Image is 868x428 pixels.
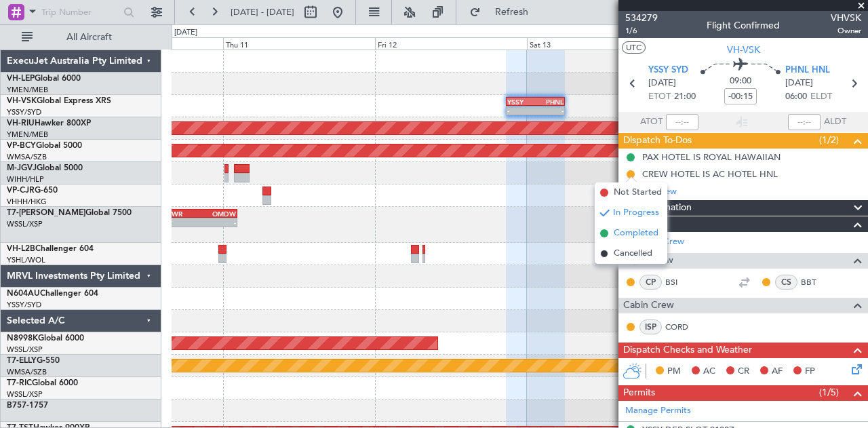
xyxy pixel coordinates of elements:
span: T7-RIC [7,379,32,387]
a: B757-1757 [7,402,48,410]
span: VP-BCY [7,142,36,150]
div: Add new [641,185,861,197]
button: UTC [622,41,646,54]
a: VHHH/HKG [7,197,47,207]
span: ALDT [824,115,846,129]
span: AF [772,365,783,378]
div: Flight Confirmed [707,18,780,33]
span: YSSY SYD [648,64,688,77]
a: YSSY/SYD [7,107,41,117]
a: YMEN/MEB [7,130,48,140]
span: [DATE] [785,77,813,90]
div: Fri 12 [375,37,527,50]
span: VHVSK [831,11,861,25]
div: [DATE] [174,27,197,39]
span: (1/5) [819,385,839,400]
a: M-JGVJGlobal 5000 [7,164,83,172]
a: VH-LEPGlobal 6000 [7,75,81,83]
span: FP [805,365,815,378]
span: All Aircraft [35,33,143,42]
a: N604AUChallenger 604 [7,290,98,298]
span: Completed [614,227,658,240]
a: VH-VSKGlobal Express XRS [7,97,111,105]
span: T7-ELLY [7,357,37,365]
div: CP [639,275,662,290]
a: BSI [665,276,696,288]
a: WSSL/XSP [7,389,43,400]
div: OMDW [199,210,236,218]
span: Refresh [484,7,540,17]
span: Dispatch To-Dos [623,133,692,149]
div: PAX HOTEL IS ROYAL HAWAIIAN [642,151,781,163]
a: VP-BCYGlobal 5000 [7,142,82,150]
a: WMSA/SZB [7,152,47,162]
span: 534279 [625,11,658,25]
a: T7-ELLYG-550 [7,357,60,365]
span: VH-L2B [7,245,35,253]
span: ATOT [640,115,663,129]
div: - [163,218,199,227]
a: WSSL/XSP [7,345,43,355]
span: CR [738,365,749,378]
a: WMSA/SZB [7,367,47,377]
span: Not Started [614,186,662,199]
span: ELDT [810,90,832,104]
span: 06:00 [785,90,807,104]
button: Refresh [463,1,545,23]
div: - [535,106,563,115]
span: 21:00 [674,90,696,104]
span: T7-[PERSON_NAME] [7,209,85,217]
div: Thu 11 [223,37,375,50]
a: T7-RICGlobal 6000 [7,379,78,387]
span: PM [667,365,681,378]
a: VH-L2BChallenger 604 [7,245,94,253]
span: VH-VSK [7,97,37,105]
div: Sat 13 [527,37,679,50]
a: N8998KGlobal 6000 [7,334,84,343]
div: CREW HOTEL IS AC HOTEL HNL [642,168,778,180]
a: T7-[PERSON_NAME]Global 7500 [7,209,132,217]
a: VH-RIUHawker 800XP [7,119,91,128]
span: (1/2) [819,133,839,147]
span: VH-LEP [7,75,35,83]
div: YSSY [507,98,535,106]
a: VP-CJRG-650 [7,187,58,195]
span: Dispatch Checks and Weather [623,343,752,358]
span: N8998K [7,334,38,343]
div: KEWR [163,210,199,218]
span: Permits [623,385,655,401]
div: PHNL [535,98,563,106]
span: Cabin Crew [623,298,674,313]
div: - [507,106,535,115]
input: --:-- [666,114,698,130]
div: ISP [639,319,662,334]
div: CS [775,275,797,290]
span: PHNL HNL [785,64,830,77]
a: BBT [801,276,831,288]
span: N604AU [7,290,40,298]
span: VH-RIU [7,119,35,128]
a: WIHH/HLP [7,174,44,184]
span: AC [703,365,715,378]
span: Cancelled [614,247,652,260]
span: VH-VSK [727,43,760,57]
div: - [199,218,236,227]
span: [DATE] - [DATE] [231,6,294,18]
span: B757-1 [7,402,34,410]
span: Owner [831,25,861,37]
span: In Progress [613,206,659,220]
span: 1/6 [625,25,658,37]
a: YSSY/SYD [7,300,41,310]
span: M-JGVJ [7,164,37,172]
button: All Aircraft [15,26,147,48]
span: [DATE] [648,77,676,90]
span: 09:00 [730,75,751,88]
span: VP-CJR [7,187,35,195]
span: ETOT [648,90,671,104]
a: CORD [665,321,696,333]
a: WSSL/XSP [7,219,43,229]
a: Manage Permits [625,404,691,418]
a: YMEN/MEB [7,85,48,95]
a: YSHL/WOL [7,255,45,265]
input: Trip Number [41,2,119,22]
